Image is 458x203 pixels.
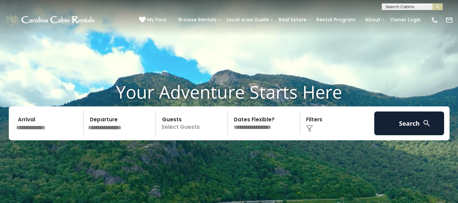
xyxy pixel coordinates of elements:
[158,111,228,135] p: Select Guests
[422,119,431,127] img: search-regular-white.png
[431,16,438,24] img: phone-regular-white.png
[139,16,168,24] a: My Favs
[362,15,384,25] a: About
[175,15,220,25] a: Browse Rentals
[313,15,359,25] a: Rental Program
[223,15,272,25] a: Local Area Guide
[445,16,453,24] img: mail-regular-white.png
[5,81,453,102] h1: Your Adventure Starts Here
[5,13,97,27] img: White-1-1-2.png
[275,15,310,25] a: Real Estate
[387,15,424,25] a: Owner Login
[374,111,444,135] button: Search
[147,16,166,23] span: My Favs
[306,125,313,132] img: filter--v1.png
